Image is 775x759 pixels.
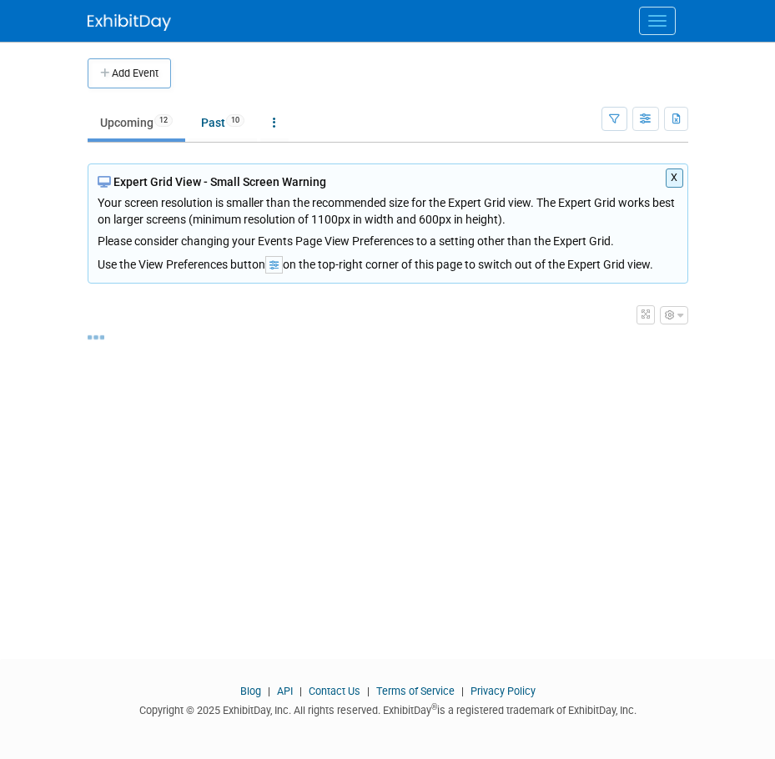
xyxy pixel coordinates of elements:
span: | [264,685,274,697]
a: Upcoming12 [88,107,185,138]
button: X [666,168,683,188]
div: Copyright © 2025 ExhibitDay, Inc. All rights reserved. ExhibitDay is a registered trademark of Ex... [88,699,688,718]
a: Contact Us [309,685,360,697]
a: Blog [240,685,261,697]
a: Privacy Policy [471,685,536,697]
sup: ® [431,702,437,711]
a: Terms of Service [376,685,455,697]
img: loading... [88,335,104,339]
a: Past10 [189,107,257,138]
img: ExhibitDay [88,14,171,31]
span: 12 [154,114,173,127]
div: Use the View Preferences button on the top-right corner of this page to switch out of the Expert ... [98,249,678,274]
button: Add Event [88,58,171,88]
span: | [457,685,468,697]
span: 10 [226,114,244,127]
button: Menu [639,7,676,35]
div: Expert Grid View - Small Screen Warning [98,173,678,190]
a: API [277,685,293,697]
div: Your screen resolution is smaller than the recommended size for the Expert Grid view. The Expert ... [98,190,678,249]
div: Please consider changing your Events Page View Preferences to a setting other than the Expert Grid. [98,228,678,249]
span: | [295,685,306,697]
span: | [363,685,374,697]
